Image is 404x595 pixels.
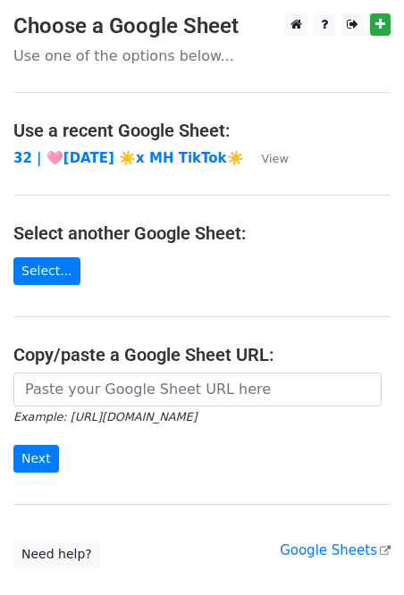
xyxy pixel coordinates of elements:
input: Next [13,445,59,473]
a: Select... [13,257,80,285]
h4: Copy/paste a Google Sheet URL: [13,344,391,365]
a: Need help? [13,541,100,568]
a: View [244,150,289,166]
a: Google Sheets [280,542,391,558]
p: Use one of the options below... [13,46,391,65]
input: Paste your Google Sheet URL here [13,373,382,406]
h4: Use a recent Google Sheet: [13,120,391,141]
h4: Select another Google Sheet: [13,222,391,244]
h3: Choose a Google Sheet [13,13,391,39]
small: Example: [URL][DOMAIN_NAME] [13,410,197,423]
a: 32 | 🩷[DATE] ☀️x MH TikTok☀️ [13,150,244,166]
small: View [262,152,289,165]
